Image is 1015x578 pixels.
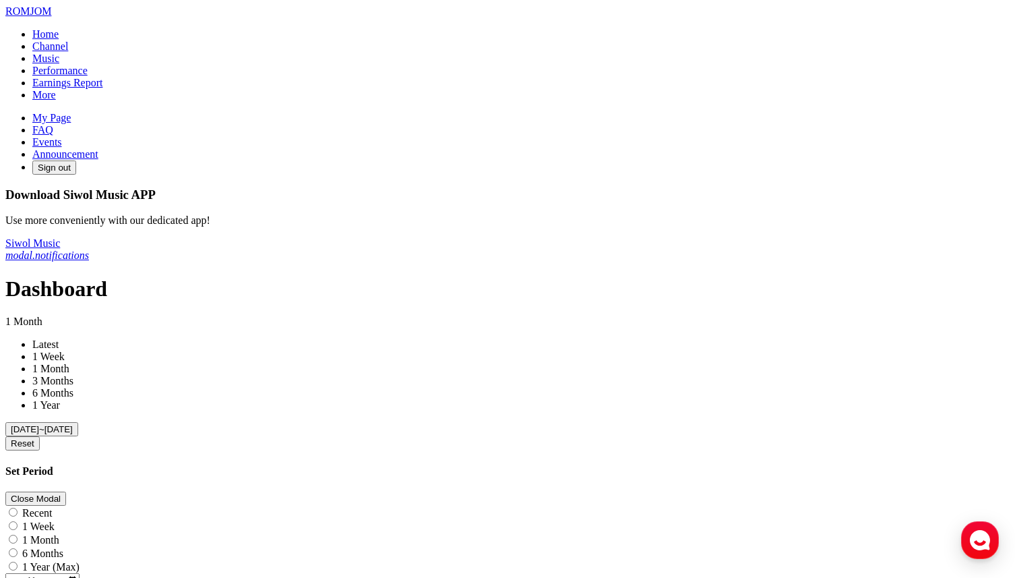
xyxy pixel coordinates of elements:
h1: Dashboard [5,277,1010,301]
a: Music [32,53,59,64]
label: 1 Week [22,521,55,532]
label: 1 Month [22,534,59,546]
li: Latest [32,339,1010,351]
li: 1 Month [32,363,1010,375]
span: Home [34,448,58,459]
span: ROMJOM [5,5,51,17]
label: 6 Months [22,548,63,559]
a: My Page [32,112,71,123]
a: Announcement [32,148,98,160]
a: Siwol Music [5,237,60,249]
a: Channel [32,40,68,52]
a: Go to My Profile [5,5,51,17]
li: 3 Months [32,375,1010,387]
a: More [32,89,56,100]
a: Settings [174,428,259,461]
li: 1 Year [32,399,1010,411]
h4: Set Period [5,465,1010,478]
a: Messages [89,428,174,461]
label: 1 Year (Max) [22,561,80,573]
a: Home [32,28,59,40]
button: [DATE]~[DATE] [5,422,78,436]
p: Use more conveniently with our dedicated app! [5,214,1010,227]
a: FAQ [32,124,53,136]
h3: Download Siwol Music APP [5,187,1010,202]
label: Recent [22,507,52,519]
button: Sign out [32,161,76,175]
span: [DATE] ~ [DATE] [11,424,73,434]
a: Events [32,136,62,148]
button: Close Modal [5,492,66,506]
a: Earnings Report [32,77,102,88]
a: Performance [32,65,88,76]
span: Messages [112,449,152,459]
li: 1 Week [32,351,1010,363]
a: modal.notifications [5,250,89,261]
span: Settings [199,448,233,459]
span: 1 Month [5,316,42,327]
a: Home [4,428,89,461]
button: Reset [5,436,40,451]
span: Close Modal [11,494,61,504]
li: 6 Months [32,387,1010,399]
